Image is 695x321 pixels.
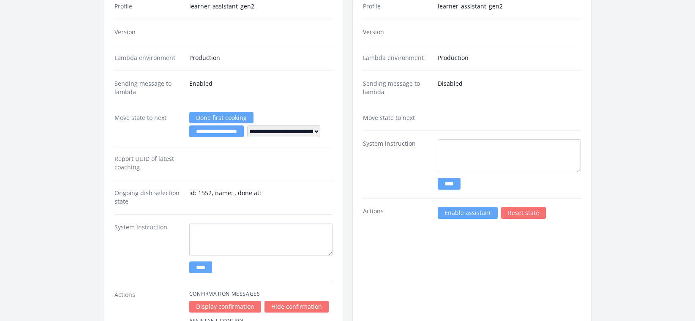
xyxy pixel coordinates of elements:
a: Reset state [501,207,546,219]
dd: Enabled [189,79,333,96]
a: Enable assistant [438,207,498,219]
dt: System instruction [363,139,431,190]
dd: Production [438,54,581,62]
h4: Confirmation Messages [189,291,333,297]
dt: Lambda environment [114,54,183,62]
a: Display confirmation [189,301,261,313]
dt: Ongoing dish selection state [114,189,183,206]
dt: Move state to next [363,114,431,122]
dt: Sending message to lambda [114,79,183,96]
dt: Move state to next [114,114,183,137]
dt: Report UUID of latest coaching [114,155,183,171]
dt: Profile [114,2,183,11]
dd: learner_assistant_gen2 [189,2,333,11]
dt: Profile [363,2,431,11]
dt: Lambda environment [363,54,431,62]
dt: Version [114,28,183,36]
dd: id: 1552, name: , done at: [189,189,333,206]
dt: Actions [363,207,431,219]
dd: Disabled [438,79,581,96]
dt: Sending message to lambda [363,79,431,96]
dd: Production [189,54,333,62]
dt: Version [363,28,431,36]
a: Done first cooking [189,112,253,123]
a: Hide confirmation [264,301,329,313]
dt: System instruction [114,223,183,273]
dd: learner_assistant_gen2 [438,2,581,11]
